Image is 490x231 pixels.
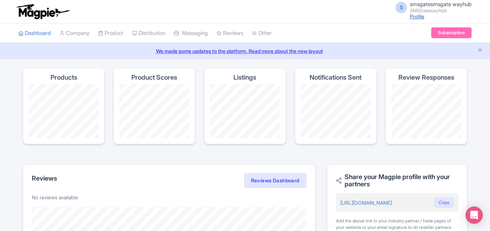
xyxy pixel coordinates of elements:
a: Profile [410,13,424,19]
a: Product [98,23,123,43]
a: Dashboard [18,23,51,43]
button: Copy [434,197,454,208]
h2: Share your Magpie profile with your partners [336,173,458,188]
a: Other [252,23,272,43]
a: [URL][DOMAIN_NAME] [340,200,392,206]
span: S [395,2,407,13]
a: Reviews [216,23,243,43]
a: Reviews Dashboard [244,173,306,188]
span: smsgatesmsgate wayhub [410,1,472,8]
p: No reviews available [32,194,306,201]
h4: Listings [233,74,256,81]
a: We made some updates to the platform. Read more about the new layout [4,47,486,55]
a: S smsgatesmsgate wayhub SMSGatewayHub [391,1,472,13]
h4: Notifications Sent [310,74,362,81]
h4: Products [51,74,77,81]
a: Messaging [174,23,208,43]
button: Close announcement [477,46,483,55]
a: Subscription [431,27,472,38]
small: SMSGatewayHub [410,8,472,13]
img: logo-ab69f6fb50320c5b225c76a69d11143b.png [15,4,71,19]
a: Distribution [132,23,165,43]
div: Open Intercom Messenger [465,206,483,224]
h4: Product Scores [131,74,177,81]
h4: Review Responses [398,74,454,81]
h2: Reviews [32,175,57,182]
a: Company [60,23,89,43]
